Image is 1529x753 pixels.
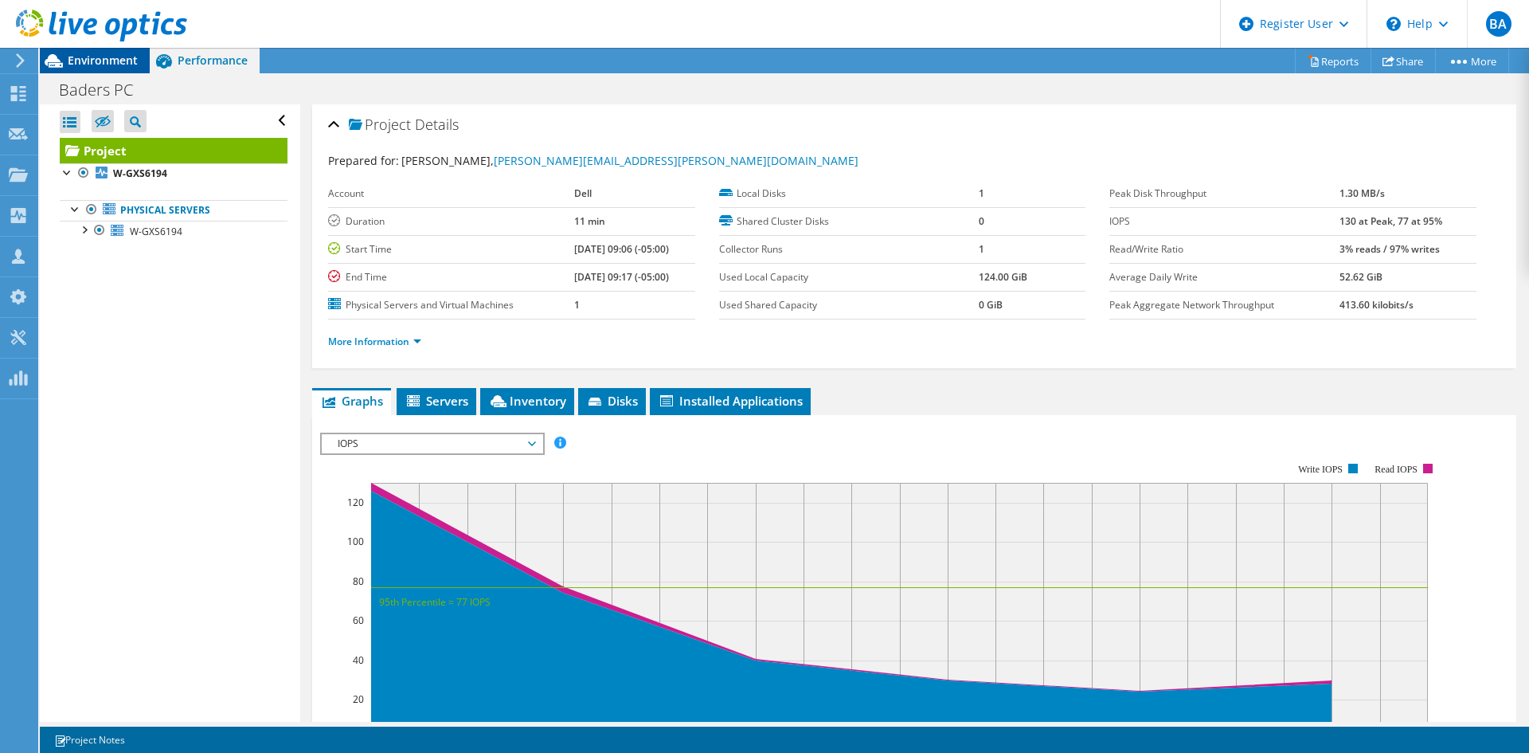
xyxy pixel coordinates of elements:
[328,153,399,168] label: Prepared for:
[328,269,574,285] label: End Time
[347,535,364,548] text: 100
[719,297,979,313] label: Used Shared Capacity
[979,186,984,200] b: 1
[979,242,984,256] b: 1
[1109,269,1339,285] label: Average Daily Write
[494,153,858,168] a: [PERSON_NAME][EMAIL_ADDRESS][PERSON_NAME][DOMAIN_NAME]
[1295,49,1371,73] a: Reports
[574,270,669,284] b: [DATE] 09:17 (-05:00)
[60,221,287,241] a: W-GXS6194
[1109,214,1339,229] label: IOPS
[1109,297,1339,313] label: Peak Aggregate Network Throughput
[320,393,383,409] span: Graphs
[1339,214,1442,228] b: 130 at Peak, 77 at 95%
[1435,49,1509,73] a: More
[328,186,574,202] label: Account
[347,496,364,509] text: 120
[1109,186,1339,202] label: Peak Disk Throughput
[488,393,566,409] span: Inventory
[1371,49,1436,73] a: Share
[658,393,803,409] span: Installed Applications
[328,241,574,257] label: Start Time
[1109,241,1339,257] label: Read/Write Ratio
[52,81,158,99] h1: Baders PC
[328,335,421,348] a: More Information
[719,186,979,202] label: Local Disks
[1375,464,1418,475] text: Read IOPS
[574,298,580,312] b: 1
[719,241,979,257] label: Collector Runs
[1386,17,1401,31] svg: \n
[1339,298,1414,312] b: 413.60 kilobits/s
[60,138,287,163] a: Project
[60,200,287,221] a: Physical Servers
[401,153,858,168] span: [PERSON_NAME],
[353,653,364,667] text: 40
[113,167,167,180] b: W-GXS6194
[979,270,1027,284] b: 124.00 GiB
[1339,270,1382,284] b: 52.62 GiB
[330,434,534,453] span: IOPS
[586,393,638,409] span: Disks
[379,595,491,609] text: 95th Percentile = 77 IOPS
[979,214,984,228] b: 0
[415,115,459,134] span: Details
[68,53,138,68] span: Environment
[328,297,574,313] label: Physical Servers and Virtual Machines
[60,163,287,184] a: W-GXS6194
[43,730,136,750] a: Project Notes
[1339,242,1440,256] b: 3% reads / 97% writes
[328,214,574,229] label: Duration
[353,692,364,706] text: 20
[1339,186,1385,200] b: 1.30 MB/s
[349,117,411,133] span: Project
[1486,11,1511,37] span: BA
[178,53,248,68] span: Performance
[574,214,605,228] b: 11 min
[719,269,979,285] label: Used Local Capacity
[574,242,669,256] b: [DATE] 09:06 (-05:00)
[405,393,468,409] span: Servers
[979,298,1003,312] b: 0 GiB
[719,214,979,229] label: Shared Cluster Disks
[1298,464,1343,475] text: Write IOPS
[574,186,592,200] b: Dell
[353,575,364,588] text: 80
[353,614,364,627] text: 60
[130,225,182,238] span: W-GXS6194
